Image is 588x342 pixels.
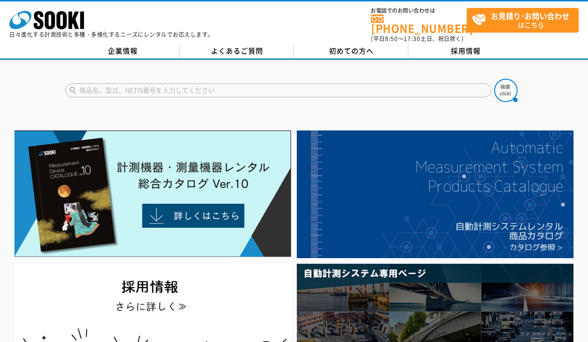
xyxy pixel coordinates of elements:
[491,10,569,21] strong: お見積り･お問い合わせ
[297,130,574,258] img: 自動計測システムカタログ
[494,79,518,102] img: btn_search.png
[329,46,374,56] span: 初めての方へ
[9,32,214,37] p: 日々進化する計測技術と多種・多様化するニーズにレンタルでお応えします。
[65,44,180,58] a: 企業情報
[408,44,523,58] a: 採用情報
[65,83,491,97] input: 商品名、型式、NETIS番号を入力してください
[472,8,578,32] span: はこちら
[14,130,291,257] img: Catalog Ver10
[371,34,463,43] span: (平日 ～ 土日、祝日除く)
[385,34,398,43] span: 8:50
[371,8,467,14] span: お電話でのお問い合わせは
[404,34,420,43] span: 17:30
[180,44,294,58] a: よくあるご質問
[371,14,467,34] a: [PHONE_NUMBER]
[294,44,408,58] a: 初めての方へ
[467,8,579,33] a: お見積り･お問い合わせはこちら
